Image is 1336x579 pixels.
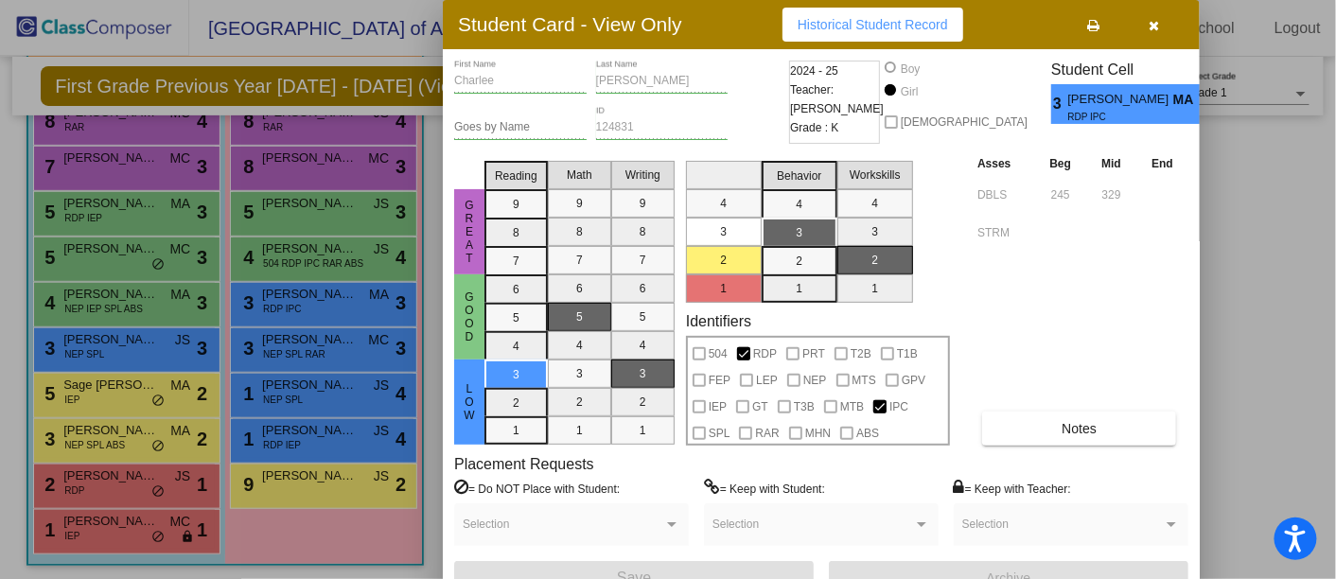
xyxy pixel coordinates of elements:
label: Identifiers [686,312,751,330]
span: Grade : K [790,118,838,137]
span: GPV [902,369,925,392]
button: Notes [982,412,1176,446]
span: [DEMOGRAPHIC_DATA] [901,111,1028,133]
span: MTB [840,395,864,418]
th: Beg [1034,153,1086,174]
th: Mid [1086,153,1136,174]
span: IPC [889,395,908,418]
input: assessment [977,181,1029,209]
label: = Keep with Teacher: [954,479,1071,498]
span: great [461,199,478,265]
span: 504 [709,342,728,365]
th: End [1136,153,1188,174]
label: = Keep with Student: [704,479,825,498]
input: goes by name [454,121,587,134]
span: RAR [755,422,779,445]
span: T1B [897,342,918,365]
button: Historical Student Record [782,8,963,42]
span: GT [752,395,768,418]
span: RDP IPC [1068,110,1160,124]
span: RDP [753,342,777,365]
div: Girl [900,83,919,100]
span: Historical Student Record [798,17,948,32]
span: low [461,382,478,422]
label: = Do NOT Place with Student: [454,479,620,498]
span: MHN [805,422,831,445]
span: LEP [756,369,778,392]
input: assessment [977,219,1029,247]
span: 3 [1200,93,1216,115]
span: IEP [709,395,727,418]
span: Good [461,290,478,343]
span: T3B [794,395,815,418]
div: Boy [900,61,921,78]
span: FEP [709,369,730,392]
span: 3 [1051,93,1067,115]
span: Notes [1062,421,1097,436]
span: 2024 - 25 [790,61,838,80]
h3: Student Cell [1051,61,1216,79]
span: MTS [853,369,876,392]
h3: Student Card - View Only [458,12,682,36]
span: [PERSON_NAME] [1068,90,1173,110]
span: T2B [851,342,871,365]
span: PRT [802,342,825,365]
th: Asses [973,153,1034,174]
input: Enter ID [596,121,729,134]
span: Teacher: [PERSON_NAME] [790,80,884,118]
span: NEP [803,369,827,392]
span: SPL [709,422,730,445]
label: Placement Requests [454,455,594,473]
span: ABS [856,422,879,445]
span: MA [1173,90,1200,110]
